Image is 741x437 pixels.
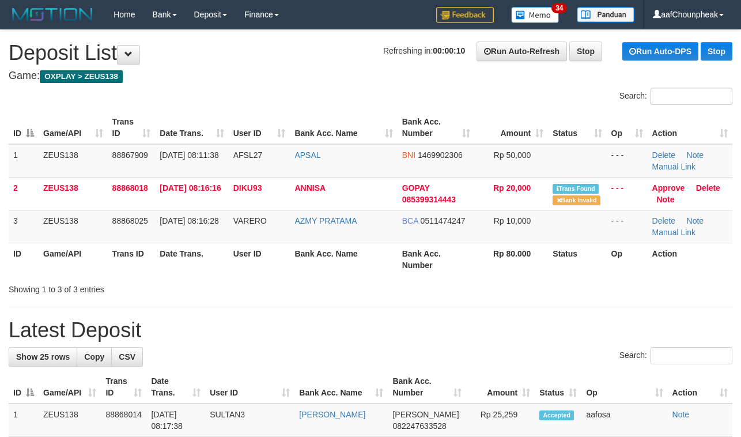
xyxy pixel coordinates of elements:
[607,177,648,210] td: - - -
[9,42,732,65] h1: Deposit List
[229,243,290,276] th: User ID
[101,371,146,404] th: Trans ID: activate to sort column ascending
[553,195,600,205] span: Bank is not match
[535,371,581,404] th: Status: activate to sort column ascending
[9,210,39,243] td: 3
[475,243,549,276] th: Rp 80.000
[553,184,599,194] span: Similar transaction found
[651,347,732,364] input: Search:
[402,150,415,160] span: BNI
[672,410,690,419] a: Note
[577,7,634,22] img: panduan.png
[112,183,148,193] span: 88868018
[493,183,531,193] span: Rp 20,000
[421,216,466,225] span: Copy 0511474247 to clipboard
[392,421,446,431] span: Copy 082247633528 to clipboard
[9,404,39,437] td: 1
[652,228,696,237] a: Manual Link
[233,150,263,160] span: AFSL27
[112,216,148,225] span: 88868025
[607,111,648,144] th: Op: activate to sort column ascending
[119,352,135,361] span: CSV
[39,111,108,144] th: Game/API: activate to sort column ascending
[294,183,326,193] a: ANNISA
[9,6,96,23] img: MOTION_logo.png
[581,371,667,404] th: Op: activate to sort column ascending
[101,404,146,437] td: 88868014
[402,195,456,204] span: Copy 085399314443 to clipboard
[622,42,698,61] a: Run Auto-DPS
[233,216,267,225] span: VARERO
[160,216,218,225] span: [DATE] 08:16:28
[155,111,228,144] th: Date Trans.: activate to sort column ascending
[607,144,648,178] td: - - -
[84,352,104,361] span: Copy
[668,371,732,404] th: Action: activate to sort column ascending
[687,216,704,225] a: Note
[475,111,549,144] th: Amount: activate to sort column ascending
[652,162,696,171] a: Manual Link
[9,319,732,342] h1: Latest Deposit
[9,243,39,276] th: ID
[146,371,205,404] th: Date Trans.: activate to sort column ascending
[229,111,290,144] th: User ID: activate to sort column ascending
[16,352,70,361] span: Show 25 rows
[607,243,648,276] th: Op
[511,7,559,23] img: Button%20Memo.svg
[294,216,357,225] a: AZMY PRATAMA
[398,243,475,276] th: Bank Acc. Number
[9,144,39,178] td: 1
[9,347,77,367] a: Show 25 rows
[548,243,606,276] th: Status
[581,404,667,437] td: aafosa
[9,70,732,82] h4: Game:
[290,111,397,144] th: Bank Acc. Name: activate to sort column ascending
[433,46,465,55] strong: 00:00:10
[388,371,466,404] th: Bank Acc. Number: activate to sort column ascending
[652,183,685,193] a: Approve
[112,150,148,160] span: 88867909
[9,279,300,295] div: Showing 1 to 3 of 3 entries
[418,150,463,160] span: Copy 1469902306 to clipboard
[392,410,459,419] span: [PERSON_NAME]
[466,371,535,404] th: Amount: activate to sort column ascending
[619,88,732,105] label: Search:
[160,183,221,193] span: [DATE] 08:16:16
[294,371,388,404] th: Bank Acc. Name: activate to sort column ascending
[494,150,531,160] span: Rp 50,000
[39,404,101,437] td: ZEUS138
[701,42,732,61] a: Stop
[619,347,732,364] label: Search:
[687,150,704,160] a: Note
[77,347,112,367] a: Copy
[548,111,606,144] th: Status: activate to sort column ascending
[39,210,108,243] td: ZEUS138
[651,88,732,105] input: Search:
[477,42,567,61] a: Run Auto-Refresh
[9,111,39,144] th: ID: activate to sort column descending
[436,7,494,23] img: Feedback.jpg
[39,243,108,276] th: Game/API
[290,243,397,276] th: Bank Acc. Name
[402,216,418,225] span: BCA
[39,177,108,210] td: ZEUS138
[111,347,143,367] a: CSV
[299,410,365,419] a: [PERSON_NAME]
[652,150,675,160] a: Delete
[146,404,205,437] td: [DATE] 08:17:38
[648,111,732,144] th: Action: activate to sort column ascending
[466,404,535,437] td: Rp 25,259
[205,404,294,437] td: SULTAN3
[656,195,674,204] a: Note
[494,216,531,225] span: Rp 10,000
[205,371,294,404] th: User ID: activate to sort column ascending
[9,177,39,210] td: 2
[696,183,720,193] a: Delete
[233,183,262,193] span: DIKU93
[569,42,602,61] a: Stop
[39,144,108,178] td: ZEUS138
[294,150,320,160] a: APSAL
[539,410,574,420] span: Accepted
[383,46,465,55] span: Refreshing in:
[108,111,156,144] th: Trans ID: activate to sort column ascending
